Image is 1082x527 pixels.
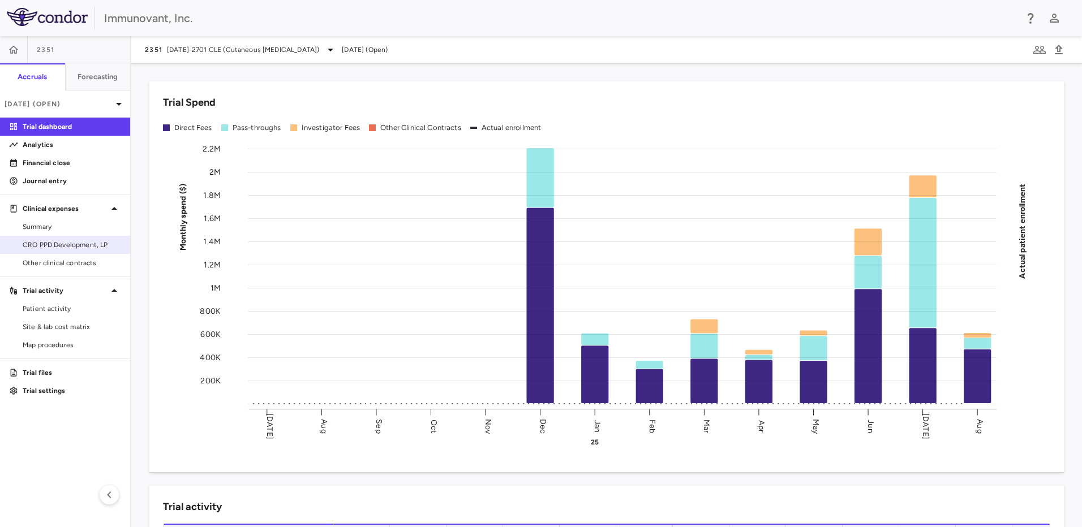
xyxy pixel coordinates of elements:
[23,140,121,150] p: Analytics
[233,123,281,133] div: Pass-throughs
[163,499,222,515] h6: Trial activity
[23,258,121,268] span: Other clinical contracts
[866,420,875,433] text: Jun
[975,419,985,433] text: Aug
[18,72,47,82] h6: Accruals
[204,260,221,270] tspan: 1.2M
[203,191,221,200] tspan: 1.8M
[200,306,221,316] tspan: 800K
[23,240,121,250] span: CRO PPD Development, LP
[78,72,118,82] h6: Forecasting
[163,95,216,110] h6: Trial Spend
[538,418,548,433] text: Dec
[23,204,108,214] p: Clinical expenses
[702,419,711,433] text: Mar
[23,322,121,332] span: Site & lab cost matrix
[591,438,599,446] text: 25
[211,283,221,293] tspan: 1M
[374,419,384,433] text: Sep
[178,183,188,250] tspan: Monthly spend ($)
[145,45,162,54] span: 2351
[811,418,821,434] text: May
[482,123,542,133] div: Actual enrollment
[342,45,388,55] span: [DATE] (Open)
[483,418,493,434] text: Nov
[203,237,221,247] tspan: 1.4M
[174,123,212,133] div: Direct Fees
[429,419,439,433] text: Oct
[23,222,121,232] span: Summary
[757,420,766,432] text: Apr
[203,144,221,154] tspan: 2.2M
[200,330,221,339] tspan: 600K
[23,122,121,132] p: Trial dashboard
[200,353,221,362] tspan: 400K
[319,419,329,433] text: Aug
[592,420,602,432] text: Jan
[167,45,319,55] span: [DATE]-2701 CLE (Cutaneous [MEDICAL_DATA])
[380,123,461,133] div: Other Clinical Contracts
[200,376,221,386] tspan: 200K
[647,419,657,433] text: Feb
[921,413,930,439] text: [DATE]
[104,10,1016,27] div: Immunovant, Inc.
[23,368,121,378] p: Trial files
[23,386,121,396] p: Trial settings
[1017,183,1027,278] tspan: Actual patient enrollment
[7,8,88,26] img: logo-full-SnFGN8VE.png
[23,158,121,168] p: Financial close
[209,167,221,177] tspan: 2M
[23,286,108,296] p: Trial activity
[265,413,274,439] text: [DATE]
[37,45,54,54] span: 2351
[302,123,360,133] div: Investigator Fees
[23,304,121,314] span: Patient activity
[23,340,121,350] span: Map procedures
[23,176,121,186] p: Journal entry
[5,99,112,109] p: [DATE] (Open)
[204,214,221,223] tspan: 1.6M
